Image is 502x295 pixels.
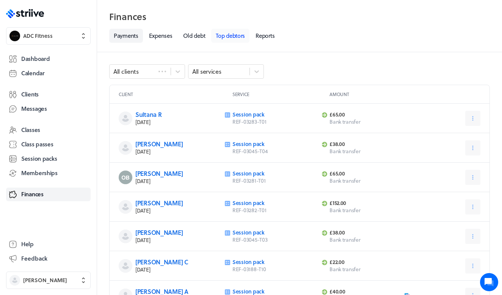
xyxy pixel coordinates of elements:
span: New conversation [49,93,91,99]
span: Classes [21,126,40,134]
span: Class passes [21,140,53,148]
p: Bank transfer [329,206,400,214]
p: [DATE] [135,118,220,126]
p: £152.00 [329,200,400,206]
button: Feedback [6,252,91,265]
span: Dashboard [21,55,50,63]
p: Client [119,91,229,97]
p: [DATE] [135,266,220,273]
span: Messages [21,105,47,113]
h2: We're here to help. Ask us anything! [11,50,140,75]
a: Session pack [232,110,265,118]
p: REF-03281-T01 [232,177,317,185]
a: Session pack [232,199,265,207]
a: [PERSON_NAME] [135,140,183,148]
a: Class passes [6,138,91,151]
a: Session pack [232,258,265,266]
a: Memberships [6,166,91,180]
a: Expenses [144,29,177,43]
span: Help [21,240,34,248]
p: [DATE] [135,148,220,155]
a: [PERSON_NAME] [135,169,183,178]
input: Search articles [22,130,135,145]
a: Reports [251,29,279,43]
p: Bank transfer [329,118,400,126]
span: Memberships [21,169,58,177]
span: ADC Fitness [23,32,53,40]
a: [PERSON_NAME] [135,199,183,207]
h1: Hi [PERSON_NAME] [11,37,140,49]
p: REF-03045-T04 [232,147,317,155]
a: Finances [6,188,91,201]
p: REF-03188-T10 [232,265,317,273]
p: £22.00 [329,259,400,265]
a: Help [6,238,91,251]
p: [DATE] [135,207,220,214]
img: Olivia Bramwell [119,171,132,184]
button: [PERSON_NAME] [6,272,91,289]
h2: Finances [109,9,490,24]
span: Calendar [21,69,45,77]
p: £38.00 [329,229,400,236]
a: Session pack [232,228,265,236]
p: £38.00 [329,141,400,147]
a: Old debt [179,29,210,43]
a: Messages [6,102,91,116]
p: £40.00 [329,288,400,295]
a: [PERSON_NAME] [135,228,183,237]
a: Calendar [6,67,91,80]
nav: Tabs [109,29,490,43]
img: ADC Fitness [9,31,20,41]
a: Payments [109,29,143,43]
p: Bank transfer [329,147,400,155]
iframe: gist-messenger-bubble-iframe [480,273,498,291]
span: [PERSON_NAME] [23,276,67,284]
a: Clients [6,88,91,101]
p: £65.00 [329,170,400,177]
p: REF-03282-T01 [232,206,317,214]
a: Session pack [232,169,265,177]
p: Bank transfer [329,177,400,185]
span: Feedback [21,255,47,262]
a: Session packs [6,152,91,166]
div: All services [192,67,221,76]
a: Sultana R [135,110,162,119]
button: ADC FitnessADC Fitness [6,27,91,45]
span: Finances [21,190,44,198]
p: [DATE] [135,177,220,185]
a: Top debtors [211,29,249,43]
p: Service [232,91,326,97]
p: £65.00 [329,111,400,118]
p: REF-03283-T01 [232,118,317,126]
p: Amount [329,91,426,97]
span: Clients [21,90,39,98]
a: Classes [6,123,91,137]
p: [DATE] [135,236,220,244]
p: Bank transfer [329,236,400,244]
a: Session pack [232,140,265,148]
a: Dashboard [6,52,91,66]
span: Session packs [21,155,57,163]
p: Bank transfer [329,265,400,273]
button: New conversation [12,88,140,103]
a: [PERSON_NAME] C [135,258,188,266]
p: Find an answer quickly [10,118,141,127]
div: All clients [113,67,139,76]
p: REF-03045-T03 [232,236,317,244]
